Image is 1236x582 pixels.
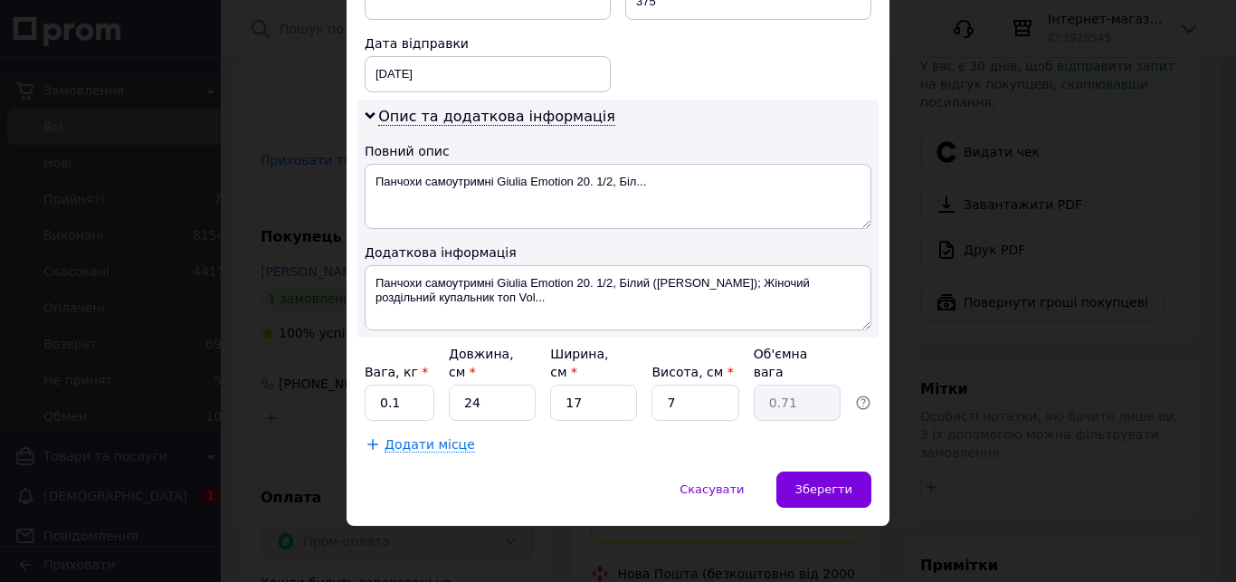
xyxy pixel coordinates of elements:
label: Ширина, см [550,347,608,379]
span: Опис та додаткова інформація [378,108,615,126]
div: Додаткова інформація [365,243,871,262]
div: Дата відправки [365,34,611,52]
textarea: Панчохи самоутримні Giulia Emotion 20. 1/2, Білий ([PERSON_NAME]); Жіночий роздільний купальник т... [365,265,871,330]
label: Висота, см [651,365,733,379]
textarea: Панчохи самоутримні Giulia Emotion 20. 1/2, Біл... [365,164,871,229]
span: Додати місце [385,437,475,453]
span: Зберегти [795,482,852,496]
label: Довжина, см [449,347,514,379]
div: Об'ємна вага [754,345,841,381]
div: Повний опис [365,142,871,160]
span: Скасувати [680,482,744,496]
label: Вага, кг [365,365,428,379]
